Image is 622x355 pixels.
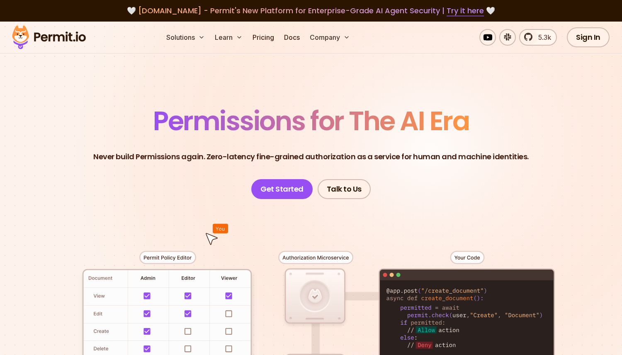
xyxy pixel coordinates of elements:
[211,29,246,46] button: Learn
[281,29,303,46] a: Docs
[519,29,557,46] a: 5.3k
[8,23,90,51] img: Permit logo
[153,102,469,139] span: Permissions for The AI Era
[567,27,610,47] a: Sign In
[20,5,602,17] div: 🤍 🤍
[447,5,484,16] a: Try it here
[138,5,484,16] span: [DOMAIN_NAME] - Permit's New Platform for Enterprise-Grade AI Agent Security |
[533,32,551,42] span: 5.3k
[306,29,353,46] button: Company
[93,151,529,163] p: Never build Permissions again. Zero-latency fine-grained authorization as a service for human and...
[163,29,208,46] button: Solutions
[249,29,277,46] a: Pricing
[318,179,371,199] a: Talk to Us
[251,179,313,199] a: Get Started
